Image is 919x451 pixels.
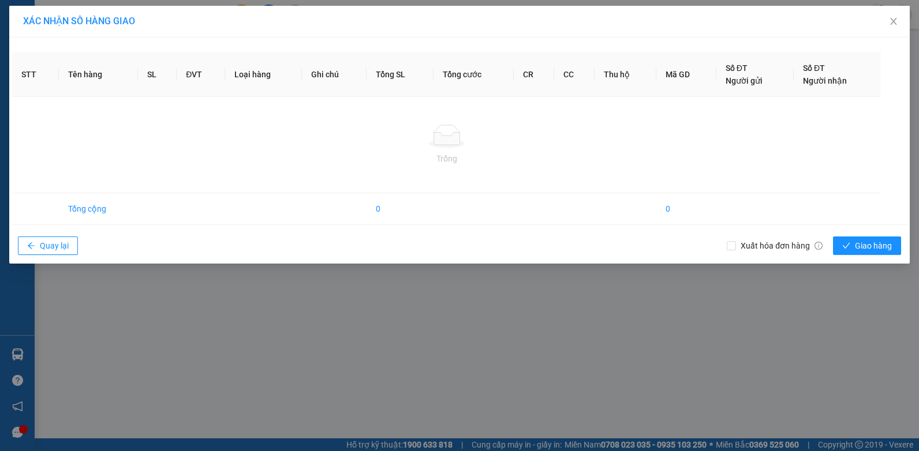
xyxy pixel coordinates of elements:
[842,242,850,251] span: check
[595,52,657,97] th: Thu hộ
[27,242,35,251] span: arrow-left
[726,76,763,85] span: Người gửi
[833,236,901,255] button: checkGiao hàng
[877,6,910,38] button: Close
[855,239,892,252] span: Giao hàng
[23,16,135,27] span: XÁC NHẬN SỐ HÀNG GIAO
[434,52,513,97] th: Tổng cước
[367,52,434,97] th: Tổng SL
[367,193,434,225] td: 0
[302,52,367,97] th: Ghi chú
[656,52,716,97] th: Mã GD
[736,239,827,252] span: Xuất hóa đơn hàng
[40,239,69,252] span: Quay lại
[59,193,138,225] td: Tổng cộng
[12,52,59,97] th: STT
[726,63,748,73] span: Số ĐT
[815,242,823,250] span: info-circle
[554,52,595,97] th: CC
[656,193,716,225] td: 0
[514,52,554,97] th: CR
[21,152,872,165] div: Trống
[138,52,177,97] th: SL
[59,52,138,97] th: Tên hàng
[803,63,825,73] span: Số ĐT
[18,236,78,255] button: arrow-leftQuay lại
[803,76,847,85] span: Người nhận
[889,17,898,26] span: close
[225,52,302,97] th: Loại hàng
[177,52,225,97] th: ĐVT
